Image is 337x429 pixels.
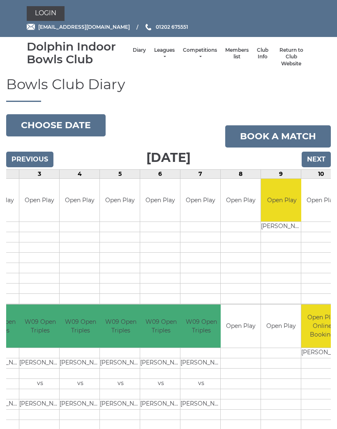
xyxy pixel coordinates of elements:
[180,179,220,222] td: Open Play
[100,378,141,389] td: vs
[133,47,146,54] a: Diary
[145,24,151,30] img: Phone us
[60,304,101,348] td: W09 Open Triples
[180,304,222,348] td: W09 Open Triples
[140,169,180,178] td: 6
[27,6,65,21] a: Login
[60,179,99,222] td: Open Play
[19,169,60,178] td: 3
[6,77,331,101] h1: Bowls Club Diary
[60,358,101,368] td: [PERSON_NAME]
[261,304,301,348] td: Open Play
[221,169,261,178] td: 8
[156,24,188,30] span: 01202 675551
[38,24,130,30] span: [EMAIL_ADDRESS][DOMAIN_NAME]
[19,304,61,348] td: W09 Open Triples
[6,114,106,136] button: Choose date
[100,179,140,222] td: Open Play
[180,169,221,178] td: 7
[60,169,100,178] td: 4
[60,378,101,389] td: vs
[19,358,61,368] td: [PERSON_NAME]
[27,23,130,31] a: Email [EMAIL_ADDRESS][DOMAIN_NAME]
[180,378,222,389] td: vs
[180,358,222,368] td: [PERSON_NAME]
[257,47,268,60] a: Club Info
[60,399,101,409] td: [PERSON_NAME]
[180,399,222,409] td: [PERSON_NAME]
[19,378,61,389] td: vs
[140,358,182,368] td: [PERSON_NAME]
[6,152,53,167] input: Previous
[221,179,261,222] td: Open Play
[140,399,182,409] td: [PERSON_NAME]
[140,179,180,222] td: Open Play
[100,169,140,178] td: 5
[183,47,217,60] a: Competitions
[100,304,141,348] td: W09 Open Triples
[261,222,302,232] td: [PERSON_NAME]
[140,304,182,348] td: W09 Open Triples
[225,125,331,148] a: Book a match
[140,378,182,389] td: vs
[277,47,306,67] a: Return to Club Website
[19,179,59,222] td: Open Play
[144,23,188,31] a: Phone us 01202 675551
[261,169,301,178] td: 9
[27,40,129,66] div: Dolphin Indoor Bowls Club
[27,24,35,30] img: Email
[100,399,141,409] td: [PERSON_NAME]
[225,47,249,60] a: Members list
[261,179,302,222] td: Open Play
[221,304,261,348] td: Open Play
[302,152,331,167] input: Next
[100,358,141,368] td: [PERSON_NAME]
[19,399,61,409] td: [PERSON_NAME]
[154,47,175,60] a: Leagues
